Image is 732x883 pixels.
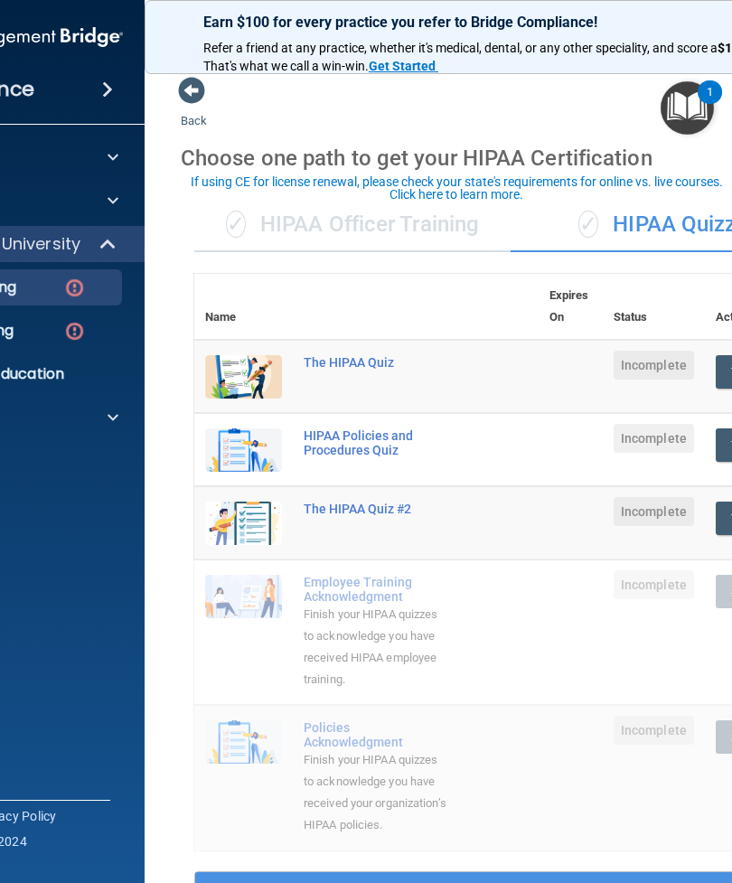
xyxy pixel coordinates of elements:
[369,59,438,73] a: Get Started
[614,716,694,745] span: Incomplete
[304,355,448,370] div: The HIPAA Quiz
[614,570,694,599] span: Incomplete
[661,81,714,135] button: Open Resource Center, 1 new notification
[63,277,86,299] img: danger-circle.6113f641.png
[194,198,511,252] div: HIPAA Officer Training
[614,497,694,526] span: Incomplete
[603,274,705,340] th: Status
[614,424,694,453] span: Incomplete
[369,59,436,73] strong: Get Started
[539,274,603,340] th: Expires On
[181,173,732,203] button: If using CE for license renewal, please check your state's requirements for online vs. live cours...
[578,211,598,238] span: ✓
[194,274,293,340] th: Name
[304,604,448,690] div: Finish your HIPAA quizzes to acknowledge you have received HIPAA employee training.
[304,428,448,457] div: HIPAA Policies and Procedures Quiz
[226,211,246,238] span: ✓
[183,175,729,201] div: If using CE for license renewal, please check your state's requirements for online vs. live cours...
[304,575,448,604] div: Employee Training Acknowledgment
[304,720,448,749] div: Policies Acknowledgment
[181,92,207,127] a: Back
[707,92,713,116] div: 1
[63,320,86,343] img: danger-circle.6113f641.png
[304,749,448,836] div: Finish your HIPAA quizzes to acknowledge you have received your organization’s HIPAA policies.
[203,41,718,55] span: Refer a friend at any practice, whether it's medical, dental, or any other speciality, and score a
[614,351,694,380] span: Incomplete
[304,502,448,516] div: The HIPAA Quiz #2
